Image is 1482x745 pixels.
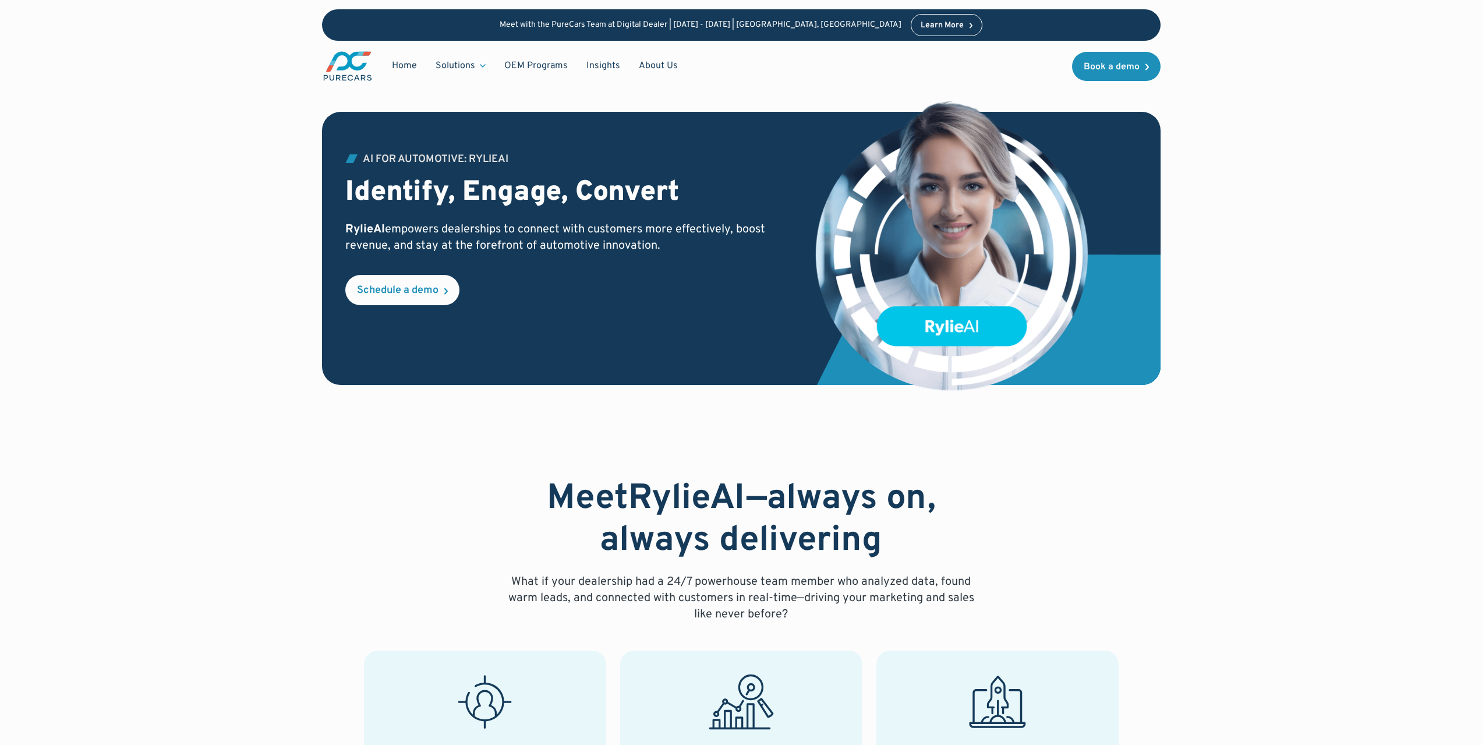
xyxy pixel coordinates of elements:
[1084,62,1140,72] div: Book a demo
[600,477,936,563] strong: —always on, always delivering
[357,285,438,296] div: Schedule a demo
[322,50,373,82] img: purecars logo
[383,55,426,77] a: Home
[345,222,385,237] strong: RylieAI
[921,22,964,30] div: Learn More
[577,55,629,77] a: Insights
[426,55,495,77] div: Solutions
[911,14,983,36] a: Learn More
[499,574,984,623] p: What if your dealership had a 24/7 powerhouse team member who analyzed data, found warm leads, an...
[547,477,628,521] strong: Meet
[345,221,797,254] p: empowers dealerships to connect with customers more effectively, boost revenue, and stay at the f...
[1072,52,1161,81] a: Book a demo
[628,477,747,521] strong: RylieAI
[500,20,901,30] p: Meet with the PureCars Team at Digital Dealer | [DATE] - [DATE] | [GEOGRAPHIC_DATA], [GEOGRAPHIC_...
[363,154,508,165] div: AI for Automotive: RylieAI
[813,100,1091,394] img: customer data platform illustration
[436,59,475,72] div: Solutions
[322,50,373,82] a: main
[345,275,459,305] a: Schedule a demo
[495,55,577,77] a: OEM Programs
[345,176,797,210] h2: Identify, Engage, Convert
[629,55,687,77] a: About Us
